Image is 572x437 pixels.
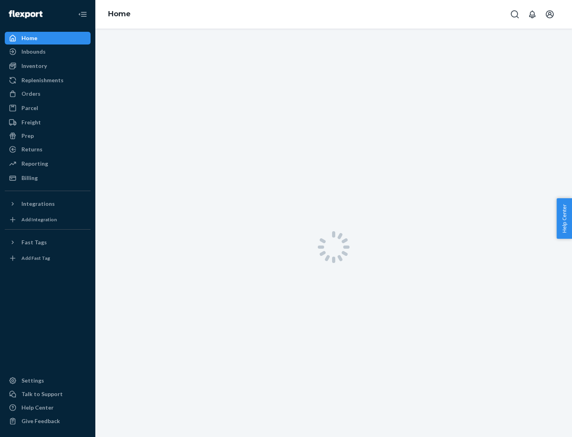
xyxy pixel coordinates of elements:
a: Inbounds [5,45,91,58]
div: Home [21,34,37,42]
div: Give Feedback [21,417,60,425]
div: Fast Tags [21,238,47,246]
div: Inbounds [21,48,46,56]
button: Open notifications [524,6,540,22]
button: Open account menu [542,6,558,22]
a: Talk to Support [5,388,91,400]
button: Open Search Box [507,6,523,22]
a: Settings [5,374,91,387]
div: Integrations [21,200,55,208]
div: Settings [21,377,44,385]
div: Reporting [21,160,48,168]
div: Inventory [21,62,47,70]
a: Add Integration [5,213,91,226]
button: Give Feedback [5,415,91,427]
ol: breadcrumbs [102,3,137,26]
a: Help Center [5,401,91,414]
img: Flexport logo [9,10,43,18]
div: Add Fast Tag [21,255,50,261]
a: Returns [5,143,91,156]
div: Help Center [21,404,54,412]
button: Close Navigation [75,6,91,22]
div: Add Integration [21,216,57,223]
a: Home [5,32,91,44]
a: Reporting [5,157,91,170]
div: Freight [21,118,41,126]
div: Returns [21,145,43,153]
button: Fast Tags [5,236,91,249]
button: Integrations [5,197,91,210]
a: Prep [5,130,91,142]
a: Freight [5,116,91,129]
button: Help Center [557,198,572,239]
div: Orders [21,90,41,98]
a: Billing [5,172,91,184]
a: Parcel [5,102,91,114]
div: Parcel [21,104,38,112]
div: Replenishments [21,76,64,84]
div: Talk to Support [21,390,63,398]
div: Billing [21,174,38,182]
a: Home [108,10,131,18]
a: Replenishments [5,74,91,87]
a: Orders [5,87,91,100]
a: Inventory [5,60,91,72]
a: Add Fast Tag [5,252,91,265]
div: Prep [21,132,34,140]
